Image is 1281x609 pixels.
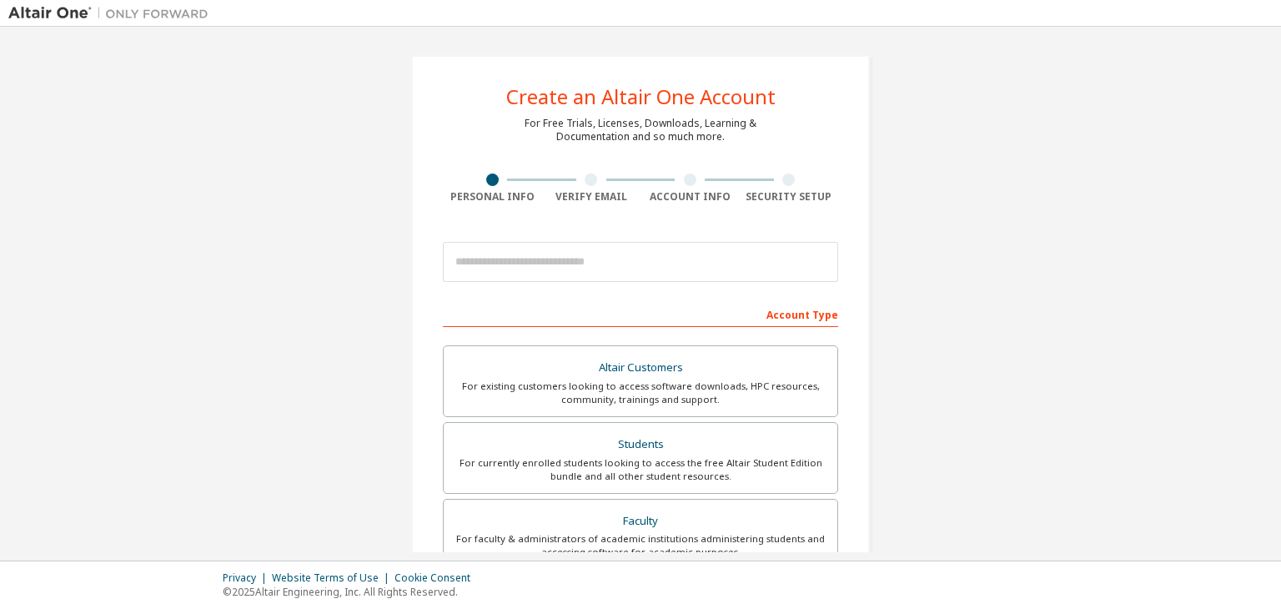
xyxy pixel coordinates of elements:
div: Altair Customers [454,356,827,380]
div: Account Type [443,300,838,327]
div: Cookie Consent [394,571,480,585]
div: Security Setup [740,190,839,204]
div: Personal Info [443,190,542,204]
div: Verify Email [542,190,641,204]
div: Website Terms of Use [272,571,394,585]
div: Faculty [454,510,827,533]
p: © 2025 Altair Engineering, Inc. All Rights Reserved. [223,585,480,599]
div: Create an Altair One Account [506,87,776,107]
div: Students [454,433,827,456]
div: For Free Trials, Licenses, Downloads, Learning & Documentation and so much more. [525,117,756,143]
div: For currently enrolled students looking to access the free Altair Student Edition bundle and all ... [454,456,827,483]
div: For faculty & administrators of academic institutions administering students and accessing softwa... [454,532,827,559]
div: Account Info [640,190,740,204]
div: Privacy [223,571,272,585]
img: Altair One [8,5,217,22]
div: For existing customers looking to access software downloads, HPC resources, community, trainings ... [454,380,827,406]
